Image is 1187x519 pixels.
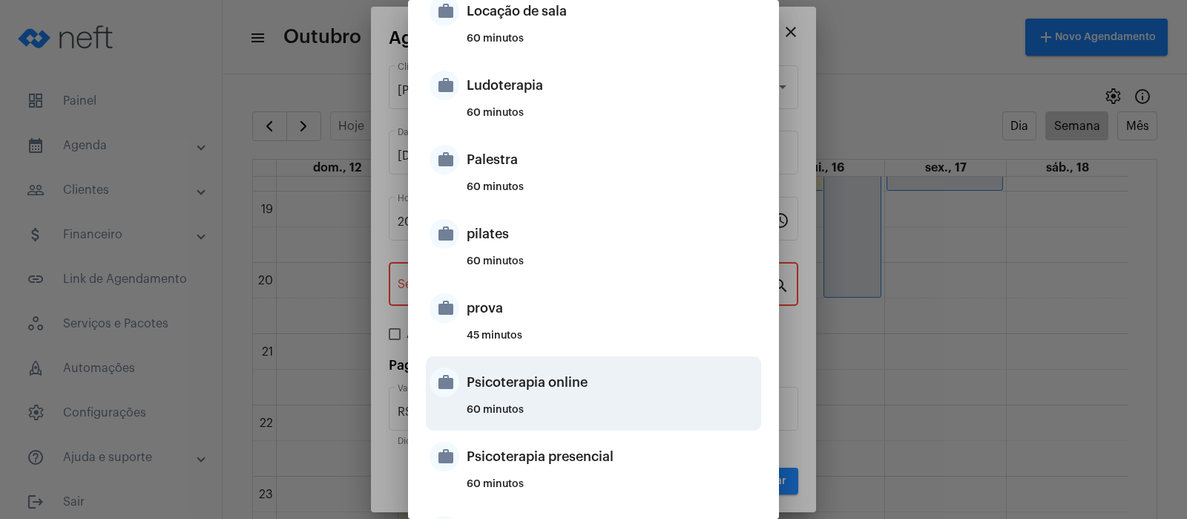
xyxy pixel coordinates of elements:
[430,145,459,174] mat-icon: work
[467,137,757,182] div: Palestra
[467,330,757,353] div: 45 minutos
[430,442,459,471] mat-icon: work
[430,368,459,397] mat-icon: work
[467,108,757,130] div: 60 minutos
[467,256,757,278] div: 60 minutos
[467,182,757,204] div: 60 minutos
[467,33,757,56] div: 60 minutos
[467,63,757,108] div: Ludoterapia
[467,360,757,405] div: Psicoterapia online
[467,434,757,479] div: Psicoterapia presencial
[467,286,757,330] div: prova
[467,479,757,501] div: 60 minutos
[430,71,459,100] mat-icon: work
[467,212,757,256] div: pilates
[430,219,459,249] mat-icon: work
[467,405,757,427] div: 60 minutos
[430,293,459,323] mat-icon: work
